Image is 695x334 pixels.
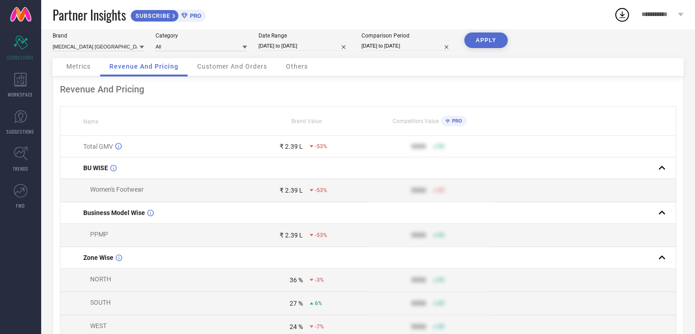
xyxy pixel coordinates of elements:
[412,187,426,194] div: 9999
[438,232,445,238] span: 50
[109,63,178,70] span: Revenue And Pricing
[90,299,111,306] span: SOUTH
[412,323,426,330] div: 9999
[315,232,327,238] span: -53%
[315,187,327,194] span: -53%
[315,143,327,150] span: -53%
[280,232,303,239] div: ₹ 2.39 L
[291,118,322,124] span: Brand Value
[438,277,445,283] span: 50
[315,300,322,307] span: 6%
[361,41,453,51] input: Select comparison period
[53,32,144,39] div: Brand
[90,186,144,193] span: Women's Footwear
[412,232,426,239] div: 9999
[393,118,439,124] span: Competitors Value
[83,143,113,150] span: Total GMV
[464,32,508,48] button: APPLY
[614,6,630,23] div: Open download list
[7,54,34,61] span: SCORECARDS
[83,164,108,172] span: BU WISE
[280,187,303,194] div: ₹ 2.39 L
[438,143,445,150] span: 50
[90,231,108,238] span: PPMP
[197,63,267,70] span: Customer And Orders
[90,322,107,329] span: WEST
[315,323,324,330] span: -7%
[83,254,113,261] span: Zone Wise
[156,32,247,39] div: Category
[188,12,201,19] span: PRO
[7,128,35,135] span: SUGGESTIONS
[131,12,172,19] span: SUBSCRIBE
[412,143,426,150] div: 9999
[315,277,324,283] span: -3%
[438,323,445,330] span: 50
[16,202,25,209] span: FWD
[290,276,303,284] div: 36 %
[259,32,350,39] div: Date Range
[286,63,308,70] span: Others
[130,7,206,22] a: SUBSCRIBEPRO
[412,276,426,284] div: 9999
[361,32,453,39] div: Comparison Period
[290,300,303,307] div: 27 %
[8,91,33,98] span: WORKSPACE
[90,275,111,283] span: NORTH
[438,300,445,307] span: 50
[83,209,145,216] span: Business Model Wise
[450,118,462,124] span: PRO
[83,119,98,125] span: Name
[280,143,303,150] div: ₹ 2.39 L
[66,63,91,70] span: Metrics
[438,187,445,194] span: 50
[412,300,426,307] div: 9999
[290,323,303,330] div: 24 %
[60,84,676,95] div: Revenue And Pricing
[259,41,350,51] input: Select date range
[13,165,28,172] span: TRENDS
[53,5,126,24] span: Partner Insights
